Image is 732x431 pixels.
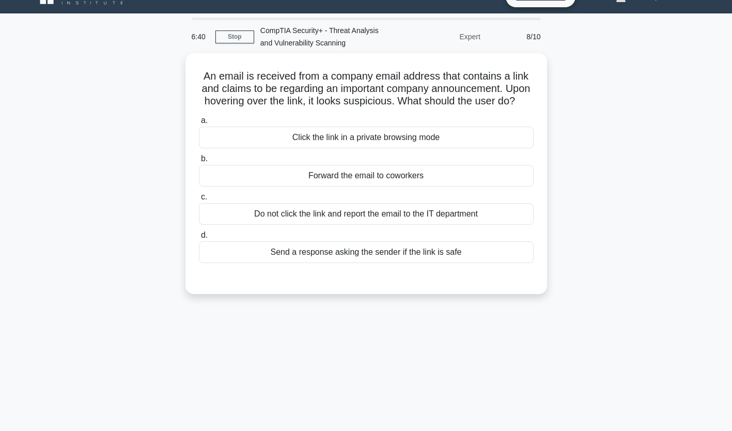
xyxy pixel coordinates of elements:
div: Do not click the link and report the email to the IT department [199,203,534,225]
div: Forward the email to coworkers [199,165,534,187]
div: Expert [396,26,487,47]
span: d. [201,230,208,239]
span: a. [201,116,208,125]
div: 8/10 [487,26,547,47]
div: Send a response asking the sender if the link is safe [199,241,534,263]
span: b. [201,154,208,163]
div: 6:40 [185,26,215,47]
a: Stop [215,30,254,43]
h5: An email is received from a company email address that contains a link and claims to be regarding... [198,70,535,108]
div: CompTIA Security+ - Threat Analysis and Vulnerability Scanning [254,20,396,53]
div: Click the link in a private browsing mode [199,127,534,148]
span: c. [201,192,207,201]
